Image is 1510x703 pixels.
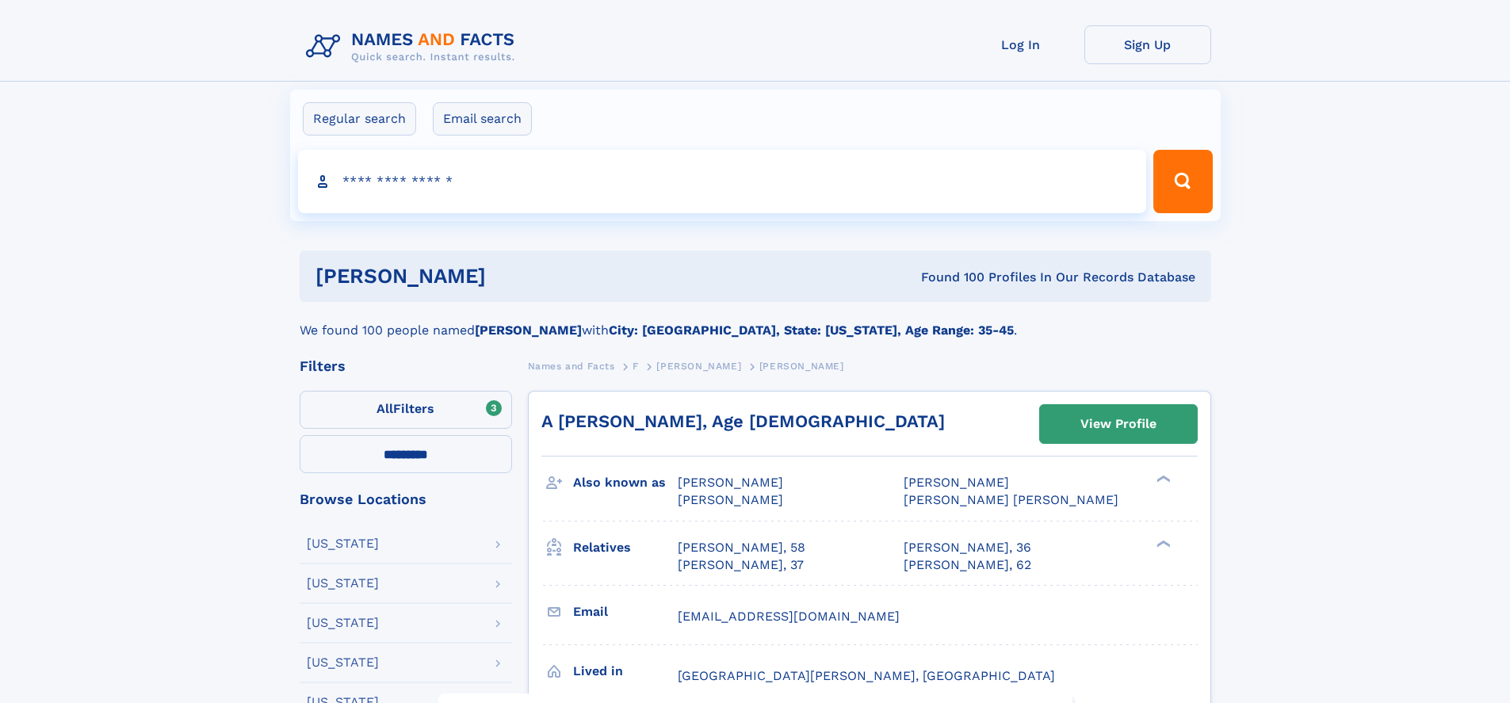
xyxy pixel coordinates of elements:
[307,577,379,590] div: [US_STATE]
[377,401,393,416] span: All
[300,359,512,373] div: Filters
[300,302,1211,340] div: We found 100 people named with .
[904,475,1009,490] span: [PERSON_NAME]
[1084,25,1211,64] a: Sign Up
[315,266,704,286] h1: [PERSON_NAME]
[678,492,783,507] span: [PERSON_NAME]
[475,323,582,338] b: [PERSON_NAME]
[303,102,416,136] label: Regular search
[958,25,1084,64] a: Log In
[1080,406,1156,442] div: View Profile
[656,361,741,372] span: [PERSON_NAME]
[904,492,1118,507] span: [PERSON_NAME] [PERSON_NAME]
[678,556,804,574] a: [PERSON_NAME], 37
[573,469,678,496] h3: Also known as
[433,102,532,136] label: Email search
[300,492,512,506] div: Browse Locations
[678,609,900,624] span: [EMAIL_ADDRESS][DOMAIN_NAME]
[300,25,528,68] img: Logo Names and Facts
[1153,150,1212,213] button: Search Button
[904,556,1031,574] a: [PERSON_NAME], 62
[904,539,1031,556] a: [PERSON_NAME], 36
[307,537,379,550] div: [US_STATE]
[298,150,1147,213] input: search input
[1153,474,1172,484] div: ❯
[678,668,1055,683] span: [GEOGRAPHIC_DATA][PERSON_NAME], [GEOGRAPHIC_DATA]
[541,411,945,431] a: A [PERSON_NAME], Age [DEMOGRAPHIC_DATA]
[609,323,1014,338] b: City: [GEOGRAPHIC_DATA], State: [US_STATE], Age Range: 35-45
[573,534,678,561] h3: Relatives
[678,539,805,556] a: [PERSON_NAME], 58
[759,361,844,372] span: [PERSON_NAME]
[528,356,615,376] a: Names and Facts
[633,356,639,376] a: F
[573,658,678,685] h3: Lived in
[703,269,1195,286] div: Found 100 Profiles In Our Records Database
[307,617,379,629] div: [US_STATE]
[678,475,783,490] span: [PERSON_NAME]
[656,356,741,376] a: [PERSON_NAME]
[573,598,678,625] h3: Email
[307,656,379,669] div: [US_STATE]
[300,391,512,429] label: Filters
[1040,405,1197,443] a: View Profile
[1153,538,1172,548] div: ❯
[633,361,639,372] span: F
